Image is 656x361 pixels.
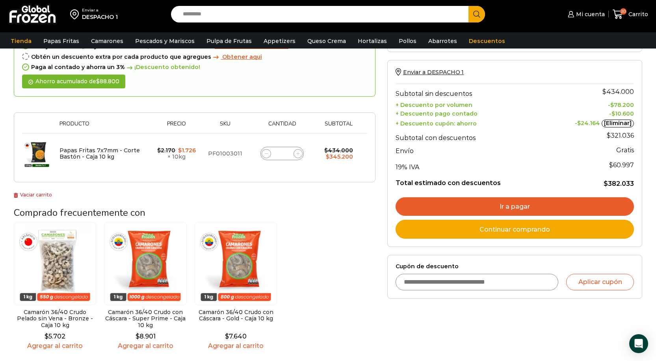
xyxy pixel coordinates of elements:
[626,10,648,18] span: Carrito
[610,101,634,108] bdi: 78.200
[566,6,604,22] a: Mi cuenta
[225,333,247,340] bdi: 7.640
[396,263,634,270] label: Cupón de descuento
[604,180,608,187] span: $
[153,121,200,133] th: Precio
[200,121,250,133] th: Sku
[324,147,328,154] span: $
[303,34,350,49] a: Queso Crema
[138,43,213,50] span: ¡Descuento obtenido!
[153,133,200,174] td: × 10kg
[424,34,461,49] a: Abarrotes
[395,34,420,49] a: Pollos
[604,180,634,187] bdi: 382.033
[225,333,229,340] span: $
[396,173,550,188] th: Total estimado con descuentos
[59,147,140,161] a: Papas Fritas 7x7mm - Corte Bastón - Caja 10 kg
[195,342,277,350] a: Agregar al carrito
[609,161,613,169] span: $
[354,34,391,49] a: Hortalizas
[45,333,65,340] bdi: 5.702
[14,206,145,219] span: Comprado frecuentemente con
[396,128,550,144] th: Subtotal con descuentos
[22,54,367,60] div: Obtén un descuento extra por cada producto que agregues
[611,110,634,117] bdi: 10.600
[222,53,262,60] span: Obtener aqui
[82,7,118,13] div: Enviar a
[96,78,100,85] span: $
[82,13,118,21] div: DESPACHO 1
[314,121,363,133] th: Subtotal
[465,34,509,49] a: Descuentos
[250,121,314,133] th: Cantidad
[396,99,550,108] th: + Descuento por volumen
[574,10,605,18] span: Mi cuenta
[607,132,611,139] span: $
[195,309,277,322] h2: Camarón 36/40 Crudo con Cáscara - Gold - Caja 10 kg
[87,34,127,49] a: Camarones
[616,146,634,154] strong: Gratis
[609,161,634,169] span: 60.997
[468,6,485,22] button: Search button
[602,120,634,127] a: [Eliminar]
[45,333,48,340] span: $
[550,99,634,108] td: -
[104,309,186,329] h2: Camarón 36/40 Crudo con Cáscara - Super Prime - Caja 10 kg
[602,88,606,95] span: $
[136,333,156,340] bdi: 8.901
[22,64,367,71] div: Paga al contado y ahorra un 3%
[14,309,96,329] h2: Camarón 36/40 Crudo Pelado sin Vena - Bronze - Caja 10 kg
[403,69,464,76] span: Enviar a DESPACHO 1
[157,147,161,154] span: $
[610,101,614,108] span: $
[607,132,634,139] bdi: 321.036
[56,121,153,133] th: Producto
[203,34,256,49] a: Pulpa de Frutas
[22,43,367,50] div: A mayor volumen, mayor descuento
[550,118,634,128] td: -
[611,110,615,117] span: $
[178,147,196,154] bdi: 1.726
[39,34,83,49] a: Papas Fritas
[22,75,125,88] div: Ahorro acumulado de
[396,144,550,157] th: Envío
[396,220,634,239] a: Continuar comprando
[260,34,299,49] a: Appetizers
[550,108,634,118] td: -
[620,8,626,15] span: 20
[125,64,200,71] span: ¡Descuento obtenido!
[396,118,550,128] th: + Descuento cupón: ahorro
[396,108,550,118] th: + Descuento pago contado
[14,192,52,198] a: Vaciar carrito
[178,147,182,154] span: $
[629,334,648,353] div: Open Intercom Messenger
[613,5,648,24] a: 20 Carrito
[104,342,186,350] a: Agregar al carrito
[396,197,634,216] a: Ir a pagar
[200,133,250,174] td: PF01003011
[96,78,119,85] bdi: 88.800
[577,120,581,127] span: $
[324,147,353,154] bdi: 434.000
[396,84,550,99] th: Subtotal sin descuentos
[566,274,634,290] button: Aplicar cupón
[326,153,329,160] span: $
[277,148,288,159] input: Product quantity
[7,34,35,49] a: Tienda
[157,147,175,154] bdi: 2.170
[131,34,199,49] a: Pescados y Mariscos
[211,54,262,60] a: Obtener aqui
[70,7,82,21] img: address-field-icon.svg
[326,153,353,160] bdi: 345.200
[577,120,600,127] span: 24.164
[396,157,550,173] th: 19% IVA
[136,333,139,340] span: $
[396,69,464,76] a: Enviar a DESPACHO 1
[215,43,288,50] a: Obtener más descuento
[602,88,634,95] bdi: 434.000
[14,342,96,350] a: Agregar al carrito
